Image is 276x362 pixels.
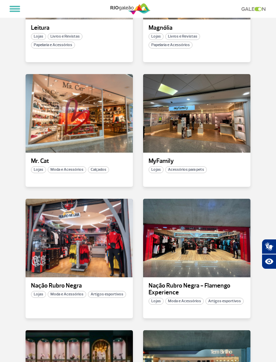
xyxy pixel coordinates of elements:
span: Lojas [149,33,164,40]
span: Livros e Revistas [48,33,82,40]
div: Plugin de acessibilidade da Hand Talk. [262,239,276,269]
span: Moda e Acessórios [165,298,204,305]
p: Nação Rubro Negra - Flamengo Experience [149,282,245,296]
span: Moda e Acessórios [48,291,86,298]
span: Lojas [149,298,164,305]
p: Leitura [31,25,127,31]
span: Moda e Acessórios [48,166,86,173]
span: Papelaria e Acessórios [149,42,193,48]
span: Acessórios para pets [165,166,207,173]
span: Lojas [31,33,46,40]
button: Abrir tradutor de língua de sinais. [262,239,276,254]
span: Livros e Revistas [165,33,200,40]
span: Lojas [31,166,46,173]
span: Artigos esportivos [88,291,126,298]
button: Abrir recursos assistivos. [262,254,276,269]
p: Nação Rubro Negra [31,282,127,289]
p: Magnólia [149,25,245,31]
span: Lojas [149,166,164,173]
span: Calçados [88,166,109,173]
p: MyFamily [149,158,245,165]
p: Mr. Cat [31,158,127,165]
span: Papelaria e Acessórios [31,42,75,48]
span: Artigos esportivos [205,298,244,305]
span: Lojas [31,291,46,298]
